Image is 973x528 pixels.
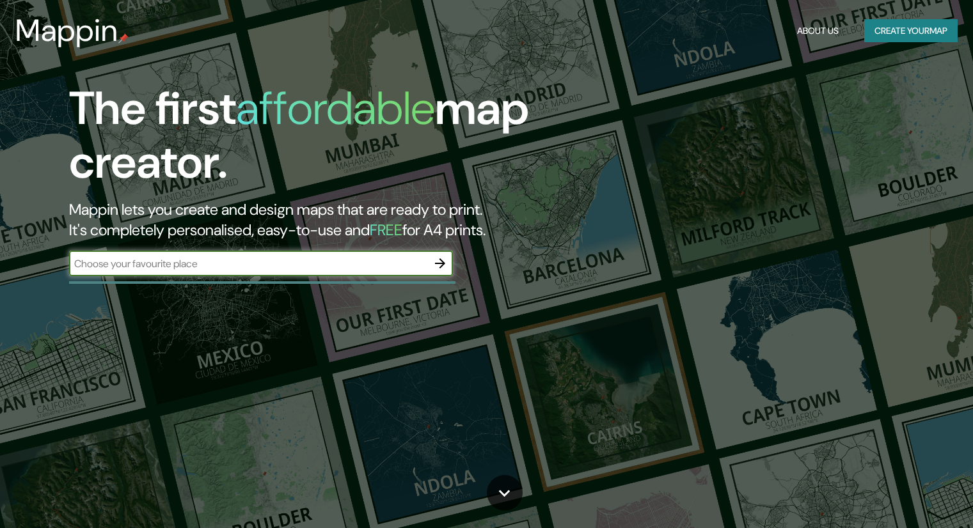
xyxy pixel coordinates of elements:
[69,256,427,271] input: Choose your favourite place
[236,79,435,138] h1: affordable
[15,13,118,49] h3: Mappin
[864,19,958,43] button: Create yourmap
[69,199,556,240] h2: Mappin lets you create and design maps that are ready to print. It's completely personalised, eas...
[69,82,556,199] h1: The first map creator.
[118,33,129,43] img: mappin-pin
[792,19,844,43] button: About Us
[370,220,402,240] h5: FREE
